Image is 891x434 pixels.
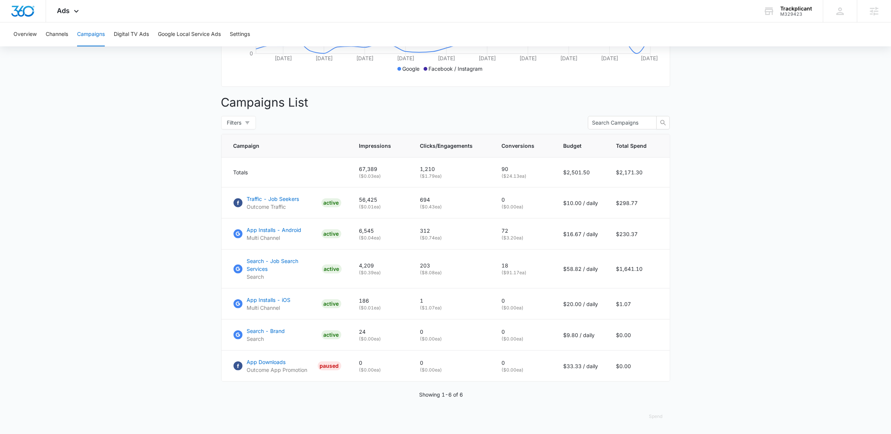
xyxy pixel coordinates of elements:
tspan: [DATE] [315,55,332,61]
img: Facebook [234,361,242,370]
p: 312 [420,227,484,235]
p: ( $0.00 ea) [502,336,546,342]
p: Multi Channel [247,304,291,312]
td: $1.07 [607,288,670,320]
tspan: [DATE] [478,55,495,61]
a: Google AdsApp Installs - iOSMulti ChannelACTIVE [234,296,341,312]
p: ( $0.01 ea) [359,204,402,210]
div: v 4.0.25 [21,12,37,18]
td: $0.00 [607,320,670,351]
img: Google Ads [234,299,242,308]
button: Campaigns [77,22,105,46]
p: ( $1.79 ea) [420,173,484,180]
div: ACTIVE [322,265,342,273]
button: Settings [230,22,250,46]
img: Google Ads [234,330,242,339]
span: Budget [564,142,588,150]
tspan: [DATE] [397,55,414,61]
div: ACTIVE [321,330,341,339]
p: Outcome App Promotion [247,366,308,374]
p: $9.80 / daily [564,331,598,339]
a: FacebookApp DownloadsOutcome App PromotionPAUSED [234,358,341,374]
p: Outcome Traffic [247,203,299,211]
p: Traffic - Job Seekers [247,195,299,203]
button: Spend [642,407,670,425]
a: Google AdsApp Installs - AndroidMulti ChannelACTIVE [234,226,341,242]
img: website_grey.svg [12,19,18,25]
p: ( $0.00 ea) [420,367,484,373]
p: Campaigns List [221,94,670,111]
p: 0 [420,359,484,367]
button: Google Local Service Ads [158,22,221,46]
tspan: [DATE] [356,55,373,61]
img: Google Ads [234,265,242,273]
p: Showing 1-6 of 6 [419,391,463,398]
p: ( $8.08 ea) [420,269,484,276]
p: 56,425 [359,196,402,204]
span: search [657,120,669,126]
div: Keywords by Traffic [83,44,126,49]
td: $230.37 [607,218,670,250]
button: Digital TV Ads [114,22,149,46]
p: ( $0.04 ea) [359,235,402,241]
p: $10.00 / daily [564,199,598,207]
p: ( $0.00 ea) [502,204,546,210]
p: Search [247,335,285,343]
p: $16.67 / daily [564,230,598,238]
p: $20.00 / daily [564,300,598,308]
img: Google Ads [234,229,242,238]
p: 0 [502,328,546,336]
p: 1,210 [420,165,484,173]
p: ( $0.43 ea) [420,204,484,210]
tspan: [DATE] [274,55,292,61]
button: Channels [46,22,68,46]
td: $2,171.30 [607,158,670,187]
p: $2,501.50 [564,168,598,176]
p: 0 [502,297,546,305]
p: 18 [502,262,546,269]
img: logo_orange.svg [12,12,18,18]
div: Domain: [DOMAIN_NAME] [19,19,82,25]
p: Search [247,273,319,281]
p: ( $0.00 ea) [359,336,402,342]
div: Domain Overview [28,44,67,49]
span: Campaign [234,142,330,150]
p: 694 [420,196,484,204]
tspan: [DATE] [560,55,577,61]
a: Google AdsSearch - Job Search ServicesSearchACTIVE [234,257,341,281]
p: App Installs - iOS [247,296,291,304]
p: 1 [420,297,484,305]
div: ACTIVE [321,198,341,207]
p: ( $0.74 ea) [420,235,484,241]
span: Filters [227,119,242,127]
p: ( $24.13 ea) [502,173,546,180]
p: 24 [359,328,402,336]
td: $298.77 [607,187,670,218]
span: Impressions [359,142,391,150]
button: Overview [13,22,37,46]
tspan: [DATE] [641,55,658,61]
p: 4,209 [359,262,402,269]
span: Ads [57,7,70,15]
div: account name [780,6,812,12]
p: ( $0.03 ea) [359,173,402,180]
div: ACTIVE [321,229,341,238]
p: 0 [420,328,484,336]
p: App Downloads [247,358,308,366]
p: ( $3.20 ea) [502,235,546,241]
p: ( $0.00 ea) [359,367,402,373]
p: 6,545 [359,227,402,235]
button: Filters [221,116,256,129]
button: search [656,116,670,129]
p: 186 [359,297,402,305]
p: ( $0.00 ea) [502,367,546,373]
img: tab_domain_overview_orange.svg [20,43,26,49]
a: Google AdsSearch - BrandSearchACTIVE [234,327,341,343]
p: ( $0.00 ea) [420,336,484,342]
p: $33.33 / daily [564,362,598,370]
tspan: 0 [250,50,253,56]
p: 0 [502,359,546,367]
p: Search - Brand [247,327,285,335]
input: Search Campaigns [592,119,646,127]
p: 67,389 [359,165,402,173]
